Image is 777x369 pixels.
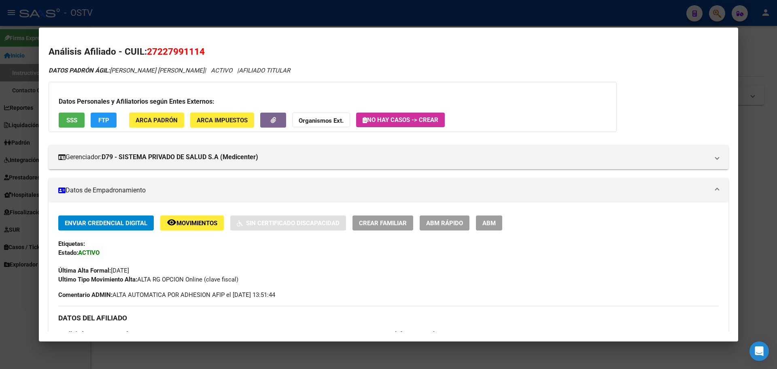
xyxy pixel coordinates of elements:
[91,113,117,128] button: FTP
[292,113,350,128] button: Organismos Ext.
[58,276,238,283] span: ALTA RG OPCION Online (clave fiscal)
[59,97,607,107] h3: Datos Personales y Afiliatorios según Entes Externos:
[352,215,413,230] button: Crear Familiar
[58,331,82,338] strong: Apellido:
[49,67,204,74] span: [PERSON_NAME] [PERSON_NAME]
[363,116,438,124] span: No hay casos -> Crear
[58,186,709,195] mat-panel-title: Datos de Empadronamiento
[58,249,78,256] strong: Estado:
[58,152,709,162] mat-panel-title: Gerenciador:
[176,220,217,227] span: Movimientos
[49,67,110,74] strong: DATOS PADRÓN ÁGIL:
[129,113,184,128] button: ARCA Padrón
[246,220,340,227] span: Sin Certificado Discapacidad
[136,117,178,124] span: ARCA Padrón
[197,117,248,124] span: ARCA Impuestos
[388,331,442,338] strong: Teléfono Particular:
[426,220,463,227] span: ABM Rápido
[65,220,147,227] span: Enviar Credencial Digital
[359,220,407,227] span: Crear Familiar
[160,215,224,230] button: Movimientos
[239,67,290,74] span: AFILIADO TITULAR
[482,220,496,227] span: ABM
[58,267,129,274] span: [DATE]
[388,331,474,338] span: 1173623393
[58,290,275,299] span: ALTA AUTOMATICA POR ADHESION AFIP el [DATE] 13:51:44
[58,267,111,274] strong: Última Alta Formal:
[230,215,346,230] button: Sin Certificado Discapacidad
[58,240,85,247] strong: Etiquetas:
[49,45,728,59] h2: Análisis Afiliado - CUIL:
[78,249,100,256] strong: ACTIVO
[58,291,113,299] strong: Comentario ADMIN:
[58,314,719,322] h3: DATOS DEL AFILIADO
[102,152,258,162] strong: D79 - SISTEMA PRIVADO DE SALUD S.A (Medicenter)
[167,218,176,227] mat-icon: remove_red_eye
[190,113,254,128] button: ARCA Impuestos
[58,331,128,338] span: [PERSON_NAME]
[49,178,728,203] mat-expansion-panel-header: Datos de Empadronamiento
[98,117,109,124] span: FTP
[299,117,344,124] strong: Organismos Ext.
[420,215,469,230] button: ABM Rápido
[147,46,205,57] span: 27227991114
[749,341,769,361] div: Open Intercom Messenger
[476,215,502,230] button: ABM
[58,215,154,230] button: Enviar Credencial Digital
[356,113,445,127] button: No hay casos -> Crear
[58,276,137,283] strong: Ultimo Tipo Movimiento Alta:
[49,145,728,169] mat-expansion-panel-header: Gerenciador:D79 - SISTEMA PRIVADO DE SALUD S.A (Medicenter)
[66,117,77,124] span: SSS
[49,67,290,74] i: | ACTIVO |
[59,113,85,128] button: SSS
